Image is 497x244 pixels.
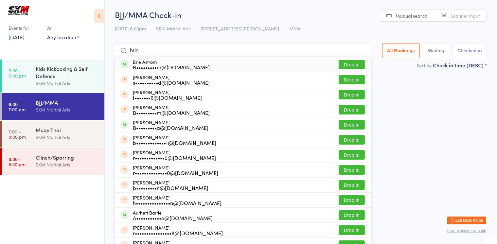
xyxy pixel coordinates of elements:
div: Events for [9,23,41,33]
div: s••••••••••d@[DOMAIN_NAME] [133,80,210,85]
div: [PERSON_NAME] [133,90,202,100]
div: b•••••••••••••1@[DOMAIN_NAME] [133,140,216,145]
div: SKM Martial Arts [36,79,99,87]
div: Aurhett Barrie [133,210,213,220]
div: SKM Martial Arts [36,106,99,113]
div: B•••••••••m@[DOMAIN_NAME] [133,64,210,70]
div: r••••••••••••••••8@[DOMAIN_NAME] [133,230,223,235]
input: Search [115,43,371,58]
button: Drop in [339,75,365,84]
div: B•••••••••a@[DOMAIN_NAME] [133,125,208,130]
a: [DATE] [9,33,25,41]
button: how to secure with pin [447,229,486,233]
span: [DATE] 6:00pm [115,25,146,32]
button: Drop in [339,105,365,114]
button: Drop in [339,120,365,130]
div: SKM Martial Arts [36,161,99,168]
div: Any location [47,33,80,41]
div: [PERSON_NAME] [133,195,222,205]
div: [PERSON_NAME] [133,165,218,175]
div: A•••••••••••e@[DOMAIN_NAME] [133,215,213,220]
div: I•••••••6@[DOMAIN_NAME] [133,95,202,100]
h2: BJJ/MMA Check-in [115,9,487,20]
div: [PERSON_NAME] [133,150,216,160]
span: Manual search [396,12,427,19]
span: [STREET_ADDRESS][PERSON_NAME] [201,25,279,32]
div: r•••••••••••••5@[DOMAIN_NAME] [133,155,216,160]
a: 5:00 -5:50 pmKids Kickboxing & Self DefenceSKM Martial Arts [2,60,104,93]
time: 7:00 - 8:00 pm [9,129,26,139]
div: At [47,23,80,33]
div: Brie Astrom [133,59,210,70]
button: Drop in [339,135,365,145]
time: 6:00 - 7:00 pm [9,101,26,112]
a: 6:00 -7:00 pmBJJ/MMASKM Martial Arts [2,93,104,120]
div: h•••••••••••••••n@[DOMAIN_NAME] [133,200,222,205]
div: B•••••••••m@[DOMAIN_NAME] [133,110,210,115]
div: Clinch/Sparring [36,154,99,161]
button: Drop in [339,165,365,175]
button: Drop in [339,225,365,235]
div: BJJ/MMA [36,99,99,106]
time: 5:00 - 5:50 pm [9,68,26,78]
label: Sort by [417,62,432,69]
div: [PERSON_NAME] [133,120,208,130]
span: Scanner input [451,12,480,19]
span: SKM Martial Arts [156,25,190,32]
div: [PERSON_NAME] [133,180,208,190]
img: SKM Martial Arts [7,5,31,16]
button: Exit kiosk mode [447,217,486,224]
button: Drop in [339,210,365,220]
button: Drop in [339,90,365,99]
button: Drop in [339,150,365,160]
div: [PERSON_NAME] [133,75,210,85]
div: b•••••••••n@[DOMAIN_NAME] [133,185,208,190]
a: 7:00 -8:00 pmMuay ThaiSKM Martial Arts [2,121,104,148]
button: Waiting [423,43,449,58]
button: Drop in [339,60,365,69]
div: [PERSON_NAME] [133,225,223,235]
div: SKM Martial Arts [36,133,99,141]
div: Kids Kickboxing & Self Defence [36,65,99,79]
button: Drop in [339,180,365,190]
span: MMA [289,25,301,32]
div: [PERSON_NAME] [133,105,210,115]
div: Muay Thai [36,126,99,133]
time: 8:00 - 8:30 pm [9,156,26,167]
div: Check in time (DESC) [433,61,487,69]
a: 8:00 -8:30 pmClinch/SparringSKM Martial Arts [2,148,104,175]
div: [PERSON_NAME] [133,135,216,145]
div: r••••••••••••••0@[DOMAIN_NAME] [133,170,218,175]
button: All Bookings [382,43,420,58]
button: Drop in [339,195,365,205]
button: Checked in [453,43,487,58]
